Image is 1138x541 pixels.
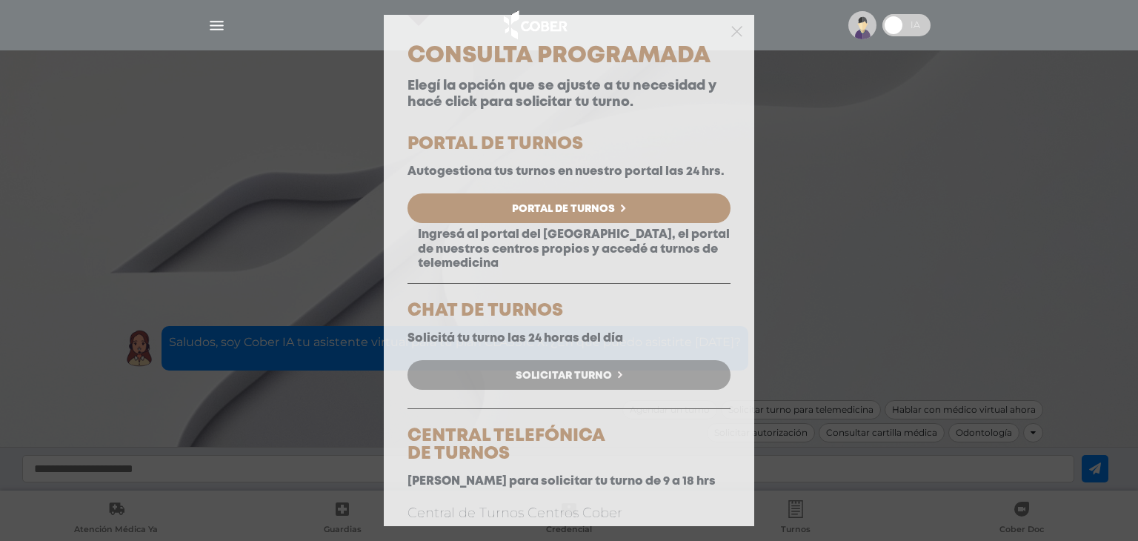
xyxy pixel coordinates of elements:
span: Portal de Turnos [512,204,615,214]
p: [PERSON_NAME] para solicitar tu turno de 9 a 18 hrs [407,474,731,488]
h5: CENTRAL TELEFÓNICA DE TURNOS [407,428,731,463]
span: Consulta Programada [407,46,711,66]
p: Solicitá tu turno las 24 horas del día [407,331,731,345]
p: Autogestiona tus turnos en nuestro portal las 24 hrs. [407,165,731,179]
h5: PORTAL DE TURNOS [407,136,731,153]
a: Portal de Turnos [407,193,731,223]
span: Solicitar Turno [516,371,612,381]
a: 0810 888 8766 [407,525,524,541]
p: Elegí la opción que se ajuste a tu necesidad y hacé click para solicitar tu turno. [407,79,731,110]
h5: CHAT DE TURNOS [407,302,731,320]
a: Solicitar Turno [407,360,731,390]
p: Ingresá al portal del [GEOGRAPHIC_DATA], el portal de nuestros centros propios y accedé a turnos ... [407,228,731,270]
